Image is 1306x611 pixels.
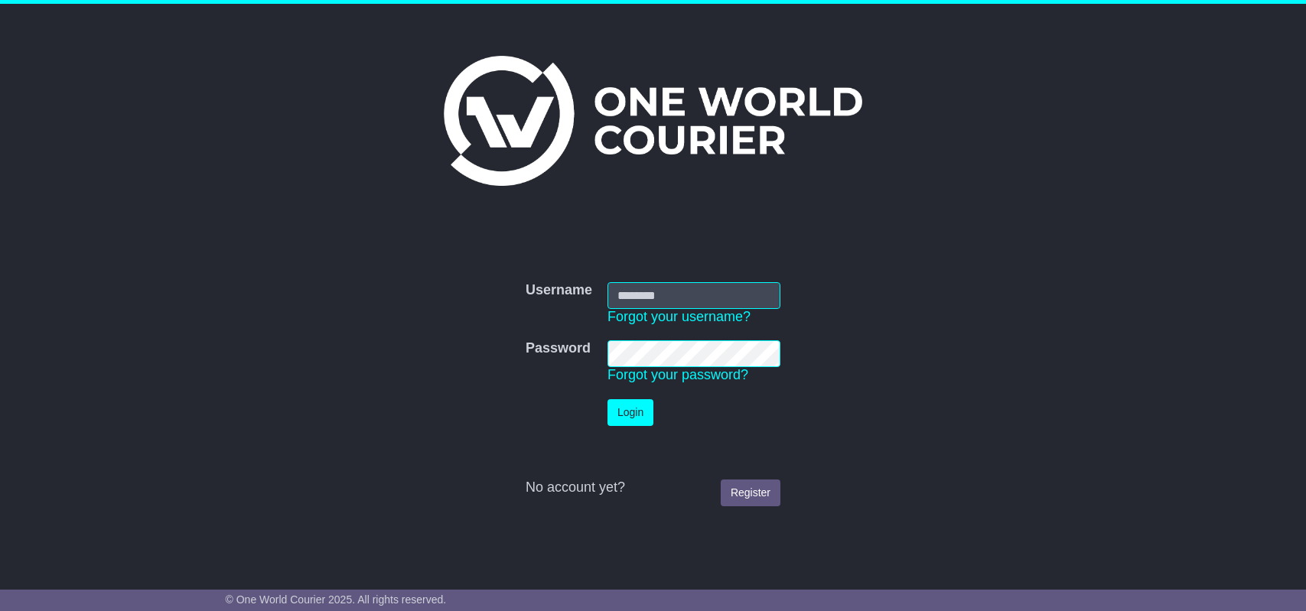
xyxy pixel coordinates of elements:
[721,479,780,506] a: Register
[526,340,591,357] label: Password
[607,399,653,426] button: Login
[444,56,861,186] img: One World
[607,309,751,324] a: Forgot your username?
[526,479,780,496] div: No account yet?
[226,593,447,606] span: © One World Courier 2025. All rights reserved.
[607,367,748,382] a: Forgot your password?
[526,282,592,299] label: Username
